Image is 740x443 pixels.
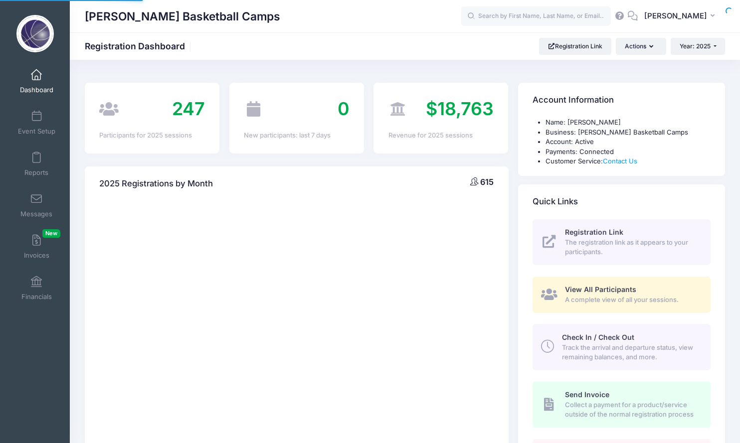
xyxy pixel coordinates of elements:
a: Event Setup [13,105,60,140]
a: InvoicesNew [13,229,60,264]
span: Dashboard [20,86,53,94]
button: Year: 2025 [671,38,725,55]
a: View All Participants A complete view of all your sessions. [533,277,711,313]
a: Send Invoice Collect a payment for a product/service outside of the normal registration process [533,382,711,428]
button: [PERSON_NAME] [638,5,725,28]
span: The registration link as it appears to your participants. [565,238,699,257]
span: 0 [338,98,350,120]
span: Messages [20,210,52,218]
a: Registration Link [539,38,611,55]
span: 247 [172,98,205,120]
h1: Registration Dashboard [85,41,193,51]
span: View All Participants [565,285,636,294]
span: New [42,229,60,238]
a: Messages [13,188,60,223]
span: Invoices [24,251,49,260]
a: Check In / Check Out Track the arrival and departure status, view remaining balances, and more. [533,324,711,370]
li: Customer Service: [546,156,711,166]
div: Participants for 2025 sessions [99,131,205,141]
button: Actions [616,38,666,55]
li: Name: [PERSON_NAME] [546,118,711,128]
span: Collect a payment for a product/service outside of the normal registration process [565,400,699,420]
h4: Quick Links [533,187,578,216]
span: Reports [24,168,48,177]
a: Registration Link The registration link as it appears to your participants. [533,219,711,265]
a: Contact Us [603,157,637,165]
span: A complete view of all your sessions. [565,295,699,305]
span: Financials [21,293,52,301]
span: Event Setup [18,127,55,136]
h4: 2025 Registrations by Month [99,169,213,198]
div: Revenue for 2025 sessions [388,131,494,141]
span: Check In / Check Out [562,333,634,341]
input: Search by First Name, Last Name, or Email... [461,6,611,26]
span: Year: 2025 [680,42,711,50]
img: Sean O'Regan Basketball Camps [16,15,54,52]
li: Business: [PERSON_NAME] Basketball Camps [546,128,711,138]
a: Dashboard [13,64,60,99]
span: Registration Link [565,228,623,236]
a: Financials [13,271,60,305]
div: New participants: last 7 days [244,131,350,141]
li: Payments: Connected [546,147,711,157]
a: Reports [13,147,60,181]
span: Send Invoice [565,390,609,399]
h1: [PERSON_NAME] Basketball Camps [85,5,280,28]
span: 615 [480,177,494,187]
li: Account: Active [546,137,711,147]
h4: Account Information [533,86,614,115]
span: $18,763 [426,98,494,120]
span: Track the arrival and departure status, view remaining balances, and more. [562,343,699,362]
span: [PERSON_NAME] [644,10,707,21]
